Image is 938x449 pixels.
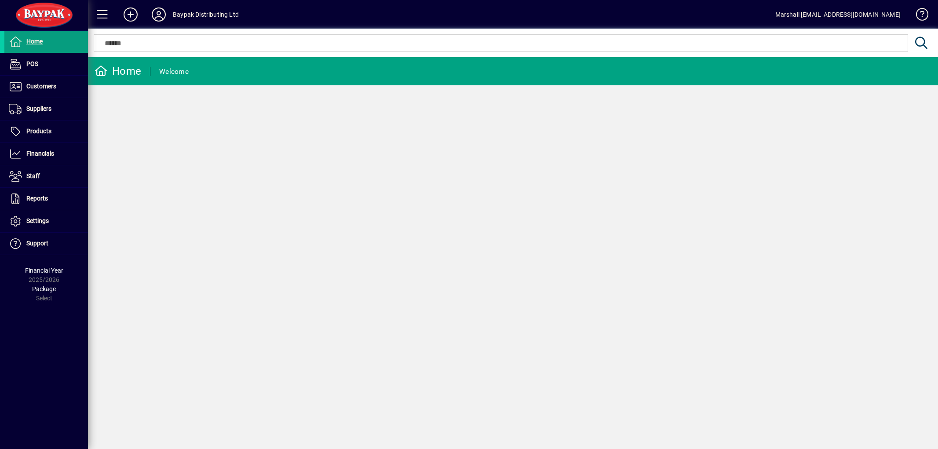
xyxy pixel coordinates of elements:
[26,172,40,179] span: Staff
[25,267,63,274] span: Financial Year
[26,240,48,247] span: Support
[32,285,56,292] span: Package
[26,150,54,157] span: Financials
[145,7,173,22] button: Profile
[909,2,927,30] a: Knowledge Base
[159,65,189,79] div: Welcome
[26,217,49,224] span: Settings
[4,98,88,120] a: Suppliers
[4,76,88,98] a: Customers
[4,143,88,165] a: Financials
[26,83,56,90] span: Customers
[4,53,88,75] a: POS
[117,7,145,22] button: Add
[26,38,43,45] span: Home
[775,7,901,22] div: Marshall [EMAIL_ADDRESS][DOMAIN_NAME]
[26,195,48,202] span: Reports
[4,120,88,142] a: Products
[26,60,38,67] span: POS
[4,188,88,210] a: Reports
[95,64,141,78] div: Home
[4,165,88,187] a: Staff
[173,7,239,22] div: Baypak Distributing Ltd
[4,233,88,255] a: Support
[26,128,51,135] span: Products
[4,210,88,232] a: Settings
[26,105,51,112] span: Suppliers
